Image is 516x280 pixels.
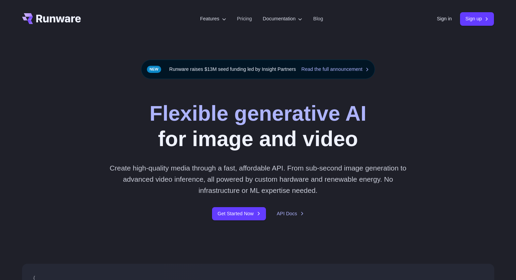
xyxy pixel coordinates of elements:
label: Documentation [263,15,303,23]
strong: Flexible generative AI [150,101,366,125]
a: Get Started Now [212,207,266,220]
a: Sign in [437,15,452,23]
a: Sign up [460,12,494,25]
div: Runware raises $13M seed funding led by Insight Partners [141,60,375,79]
a: Blog [313,15,323,23]
a: Pricing [237,15,252,23]
h1: for image and video [150,101,366,152]
p: Create high-quality media through a fast, affordable API. From sub-second image generation to adv... [107,162,409,196]
a: Go to / [22,13,81,24]
label: Features [200,15,226,23]
a: Read the full announcement [301,65,369,73]
a: API Docs [277,210,304,218]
